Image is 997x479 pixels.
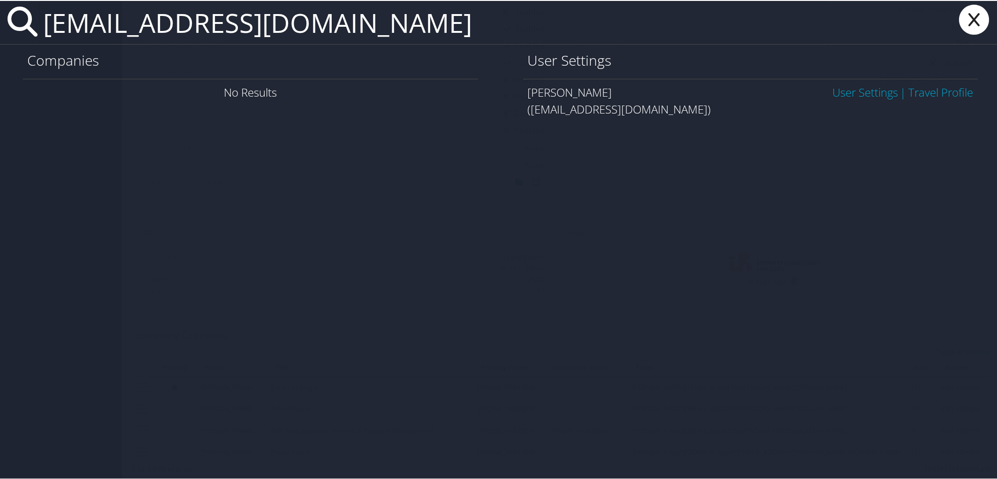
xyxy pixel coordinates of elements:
[909,84,974,99] a: View OBT Profile
[23,78,478,105] div: No Results
[27,50,473,69] h1: Companies
[528,84,612,99] span: [PERSON_NAME]
[898,84,909,99] span: |
[528,100,974,117] div: ([EMAIL_ADDRESS][DOMAIN_NAME])
[528,50,974,69] h1: User Settings
[832,84,898,99] a: User Settings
